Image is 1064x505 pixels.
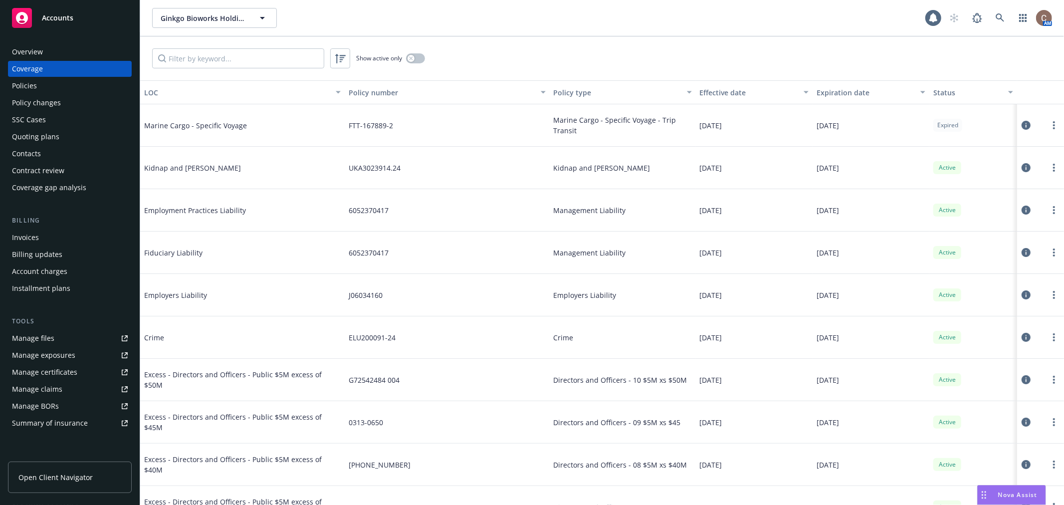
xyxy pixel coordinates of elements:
[8,4,132,32] a: Accounts
[12,95,61,111] div: Policy changes
[998,491,1038,499] span: Nova Assist
[345,80,549,104] button: Policy number
[937,121,958,130] span: Expired
[817,375,839,385] span: [DATE]
[944,8,964,28] a: Start snowing
[817,332,839,343] span: [DATE]
[1048,416,1060,428] a: more
[144,369,341,390] span: Excess - Directors and Officers - Public $5M excess of $50M
[8,216,132,226] div: Billing
[554,332,574,343] span: Crime
[8,247,132,262] a: Billing updates
[933,87,1002,98] div: Status
[700,290,722,300] span: [DATE]
[1048,374,1060,386] a: more
[700,205,722,216] span: [DATE]
[12,146,41,162] div: Contacts
[978,486,990,505] div: Drag to move
[937,333,957,342] span: Active
[12,347,75,363] div: Manage exposures
[8,61,132,77] a: Coverage
[554,205,626,216] span: Management Liability
[8,146,132,162] a: Contacts
[8,44,132,60] a: Overview
[8,129,132,145] a: Quoting plans
[700,332,722,343] span: [DATE]
[937,163,957,172] span: Active
[1036,10,1052,26] img: photo
[12,381,62,397] div: Manage claims
[8,347,132,363] a: Manage exposures
[696,80,813,104] button: Effective date
[12,364,77,380] div: Manage certificates
[12,163,64,179] div: Contract review
[140,80,345,104] button: LOC
[152,48,324,68] input: Filter by keyword...
[8,163,132,179] a: Contract review
[700,248,722,258] span: [DATE]
[554,115,692,136] span: Marine Cargo - Specific Voyage - Trip Transit
[12,263,67,279] div: Account charges
[817,290,839,300] span: [DATE]
[8,95,132,111] a: Policy changes
[1048,289,1060,301] a: more
[967,8,987,28] a: Report a Bug
[554,163,650,173] span: Kidnap and [PERSON_NAME]
[144,412,341,433] span: Excess - Directors and Officers - Public $5M excess of $45M
[8,263,132,279] a: Account charges
[12,61,43,77] div: Coverage
[937,248,957,257] span: Active
[12,230,39,246] div: Invoices
[1048,247,1060,258] a: more
[12,415,88,431] div: Summary of insurance
[144,87,330,98] div: LOC
[8,316,132,326] div: Tools
[550,80,696,104] button: Policy type
[12,129,59,145] div: Quoting plans
[12,112,46,128] div: SSC Cases
[349,417,383,428] span: 0313-0650
[349,332,396,343] span: ELU200091-24
[161,13,247,23] span: Ginkgo Bioworks Holdings, Inc.
[990,8,1010,28] a: Search
[152,8,277,28] button: Ginkgo Bioworks Holdings, Inc.
[144,120,294,131] span: Marine Cargo - Specific Voyage
[937,206,957,215] span: Active
[817,417,839,428] span: [DATE]
[1048,204,1060,216] a: more
[8,230,132,246] a: Invoices
[349,460,411,470] span: [PHONE_NUMBER]
[700,417,722,428] span: [DATE]
[817,460,839,470] span: [DATE]
[8,180,132,196] a: Coverage gap analysis
[12,398,59,414] div: Manage BORs
[8,330,132,346] a: Manage files
[42,14,73,22] span: Accounts
[144,205,294,216] span: Employment Practices Liability
[700,375,722,385] span: [DATE]
[554,375,687,385] span: Directors and Officers - 10 $5M xs $50M
[12,280,70,296] div: Installment plans
[349,120,393,131] span: FTT-167889-2
[1048,459,1060,471] a: more
[144,248,294,258] span: Fiduciary Liability
[817,248,839,258] span: [DATE]
[937,290,957,299] span: Active
[349,205,389,216] span: 6052370417
[1013,8,1033,28] a: Switch app
[937,460,957,469] span: Active
[18,472,93,483] span: Open Client Navigator
[12,180,86,196] div: Coverage gap analysis
[8,381,132,397] a: Manage claims
[144,290,294,300] span: Employers Liability
[12,78,37,94] div: Policies
[937,375,957,384] span: Active
[554,460,687,470] span: Directors and Officers - 08 $5M xs $40M
[977,485,1046,505] button: Nova Assist
[817,205,839,216] span: [DATE]
[1048,162,1060,174] a: more
[349,290,383,300] span: J06034160
[554,87,681,98] div: Policy type
[817,87,914,98] div: Expiration date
